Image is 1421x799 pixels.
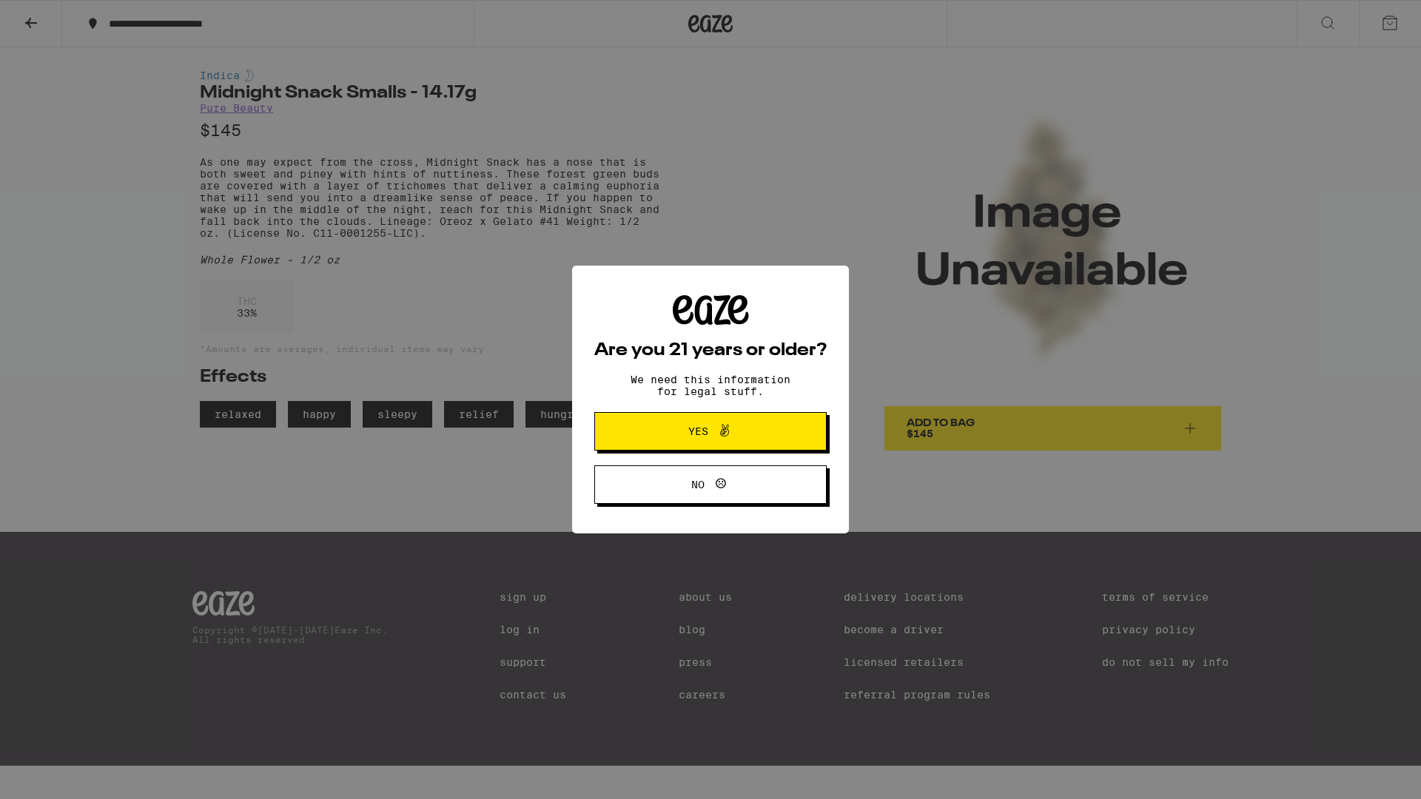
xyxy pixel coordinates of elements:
h2: Are you 21 years or older? [594,342,827,360]
p: We need this information for legal stuff. [618,374,803,397]
button: No [594,465,827,504]
button: Yes [594,412,827,451]
span: No [691,479,705,490]
span: Yes [688,426,708,436]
